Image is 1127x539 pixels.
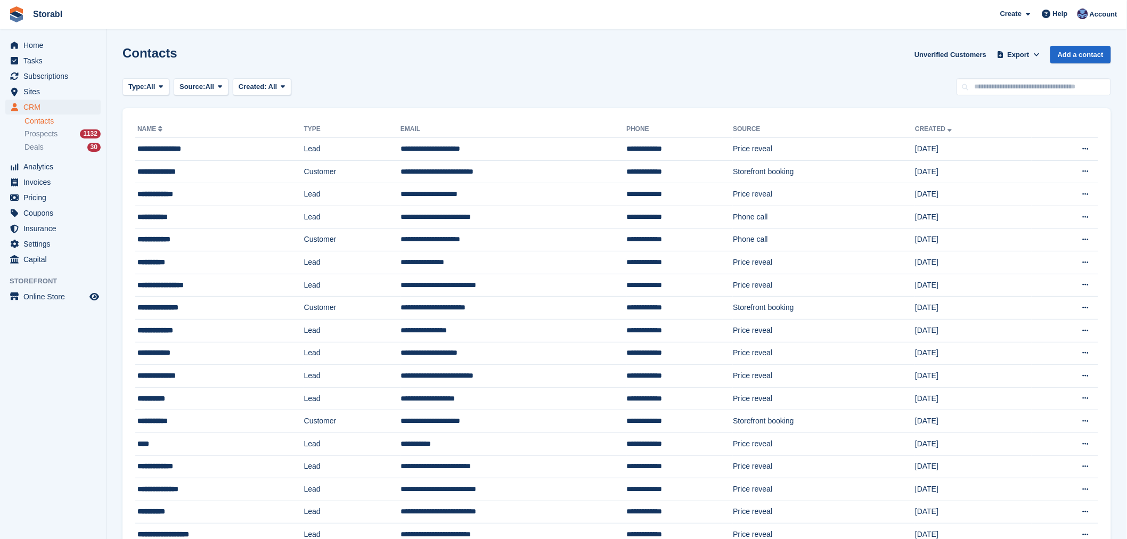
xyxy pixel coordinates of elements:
[915,297,1031,320] td: [DATE]
[733,251,915,274] td: Price reveal
[268,83,277,91] span: All
[304,342,401,365] td: Lead
[179,81,205,92] span: Source:
[23,190,87,205] span: Pricing
[5,175,101,190] a: menu
[304,365,401,388] td: Lead
[915,228,1031,251] td: [DATE]
[915,432,1031,455] td: [DATE]
[401,121,626,138] th: Email
[304,251,401,274] td: Lead
[733,410,915,433] td: Storefront booking
[88,290,101,303] a: Preview store
[5,38,101,53] a: menu
[87,143,101,152] div: 30
[1077,9,1088,19] img: Tegan Ewart
[239,83,267,91] span: Created:
[123,78,169,96] button: Type: All
[915,387,1031,410] td: [DATE]
[733,455,915,478] td: Price reveal
[995,46,1042,63] button: Export
[304,297,401,320] td: Customer
[233,78,291,96] button: Created: All
[733,274,915,297] td: Price reveal
[9,6,24,22] img: stora-icon-8386f47178a22dfd0bd8f6a31ec36ba5ce8667c1dd55bd0f319d3a0aa187defe.svg
[915,319,1031,342] td: [DATE]
[1053,9,1068,19] span: Help
[304,274,401,297] td: Lead
[733,319,915,342] td: Price reveal
[304,228,401,251] td: Customer
[915,206,1031,228] td: [DATE]
[733,121,915,138] th: Source
[5,289,101,304] a: menu
[5,53,101,68] a: menu
[733,365,915,388] td: Price reveal
[5,206,101,220] a: menu
[24,128,101,140] a: Prospects 1132
[304,410,401,433] td: Customer
[5,236,101,251] a: menu
[23,38,87,53] span: Home
[733,206,915,228] td: Phone call
[5,190,101,205] a: menu
[5,69,101,84] a: menu
[915,125,954,133] a: Created
[915,455,1031,478] td: [DATE]
[206,81,215,92] span: All
[304,206,401,228] td: Lead
[123,46,177,60] h1: Contacts
[1050,46,1111,63] a: Add a contact
[733,387,915,410] td: Price reveal
[915,160,1031,183] td: [DATE]
[80,129,101,138] div: 1132
[5,252,101,267] a: menu
[5,100,101,115] a: menu
[304,121,401,138] th: Type
[915,410,1031,433] td: [DATE]
[5,84,101,99] a: menu
[174,78,228,96] button: Source: All
[23,84,87,99] span: Sites
[915,138,1031,161] td: [DATE]
[1000,9,1022,19] span: Create
[137,125,165,133] a: Name
[23,236,87,251] span: Settings
[915,342,1031,365] td: [DATE]
[915,183,1031,206] td: [DATE]
[24,129,58,139] span: Prospects
[5,159,101,174] a: menu
[23,175,87,190] span: Invoices
[24,142,101,153] a: Deals 30
[915,274,1031,297] td: [DATE]
[733,297,915,320] td: Storefront booking
[23,53,87,68] span: Tasks
[23,206,87,220] span: Coupons
[733,183,915,206] td: Price reveal
[24,142,44,152] span: Deals
[1008,50,1030,60] span: Export
[626,121,733,138] th: Phone
[24,116,101,126] a: Contacts
[915,365,1031,388] td: [DATE]
[23,69,87,84] span: Subscriptions
[304,478,401,501] td: Lead
[23,252,87,267] span: Capital
[304,183,401,206] td: Lead
[23,221,87,236] span: Insurance
[304,387,401,410] td: Lead
[23,100,87,115] span: CRM
[915,251,1031,274] td: [DATE]
[733,432,915,455] td: Price reveal
[10,276,106,287] span: Storefront
[5,221,101,236] a: menu
[23,289,87,304] span: Online Store
[915,501,1031,524] td: [DATE]
[304,160,401,183] td: Customer
[733,478,915,501] td: Price reveal
[304,455,401,478] td: Lead
[23,159,87,174] span: Analytics
[304,319,401,342] td: Lead
[733,501,915,524] td: Price reveal
[29,5,67,23] a: Storabl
